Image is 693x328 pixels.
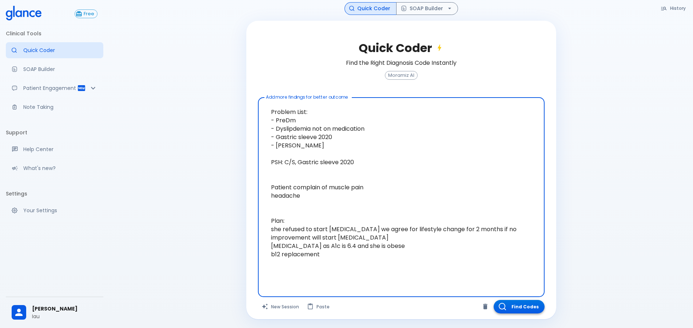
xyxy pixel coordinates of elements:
[6,80,103,96] div: Patient Reports & Referrals
[6,42,103,58] a: Moramiz: Find ICD10AM codes instantly
[385,73,417,78] span: Moramiz AI
[6,185,103,202] li: Settings
[6,202,103,218] a: Manage your settings
[75,9,97,18] button: Free
[23,84,77,92] p: Patient Engagement
[81,11,97,17] span: Free
[6,61,103,77] a: Docugen: Compose a clinical documentation in seconds
[23,165,97,172] p: What's new?
[32,313,97,320] p: Iau
[359,41,444,55] h2: Quick Coder
[657,3,690,13] button: History
[6,141,103,157] a: Get help from our support team
[396,2,458,15] button: SOAP Builder
[23,103,97,111] p: Note Taking
[32,305,97,313] span: [PERSON_NAME]
[258,300,303,313] button: Clears all inputs and results.
[75,9,103,18] a: Click to view or change your subscription
[23,146,97,153] p: Help Center
[303,300,334,313] button: Paste from clipboard
[494,300,545,313] button: Find Codes
[6,25,103,42] li: Clinical Tools
[6,99,103,115] a: Advanced note-taking
[480,301,491,312] button: Clear
[6,124,103,141] li: Support
[263,100,539,282] textarea: Problem List: - PreDm - Dyslipdemia not on medication - Gastric sleeve 2020 - [PERSON_NAME] PSH: ...
[23,47,97,54] p: Quick Coder
[23,207,97,214] p: Your Settings
[6,160,103,176] div: Recent updates and feature releases
[346,58,457,68] h6: Find the Right Diagnosis Code Instantly
[23,66,97,73] p: SOAP Builder
[344,2,397,15] button: Quick Coder
[6,300,103,325] div: [PERSON_NAME]Iau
